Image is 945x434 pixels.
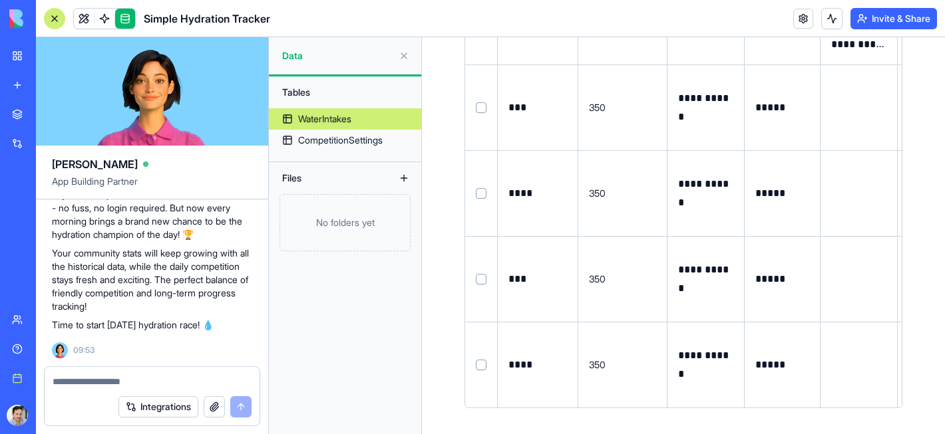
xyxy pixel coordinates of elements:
[589,102,606,113] span: 350
[850,8,937,29] button: Invite & Share
[269,108,421,130] a: WaterIntakes
[589,187,606,199] span: 350
[276,82,415,103] div: Tables
[52,175,252,241] p: The beauty is that participants can still jump in anytime with just their name and water amount -...
[73,345,94,356] span: 09:53
[52,318,252,332] p: Time to start [DATE] hydration race! 💧
[476,102,486,113] button: Select row
[269,194,421,251] a: No folders yet
[476,188,486,199] button: Select row
[9,9,92,28] img: logo
[52,156,138,172] span: [PERSON_NAME]
[276,167,382,189] div: Files
[298,112,351,126] div: WaterIntakes
[52,342,68,358] img: Ella_00000_wcx2te.png
[589,273,606,284] span: 350
[476,274,486,284] button: Select row
[282,49,393,62] span: Data
[52,247,252,313] p: Your community stats will keep growing with all the historical data, while the daily competition ...
[144,11,270,27] span: Simple Hydration Tracker
[589,359,606,370] span: 350
[52,175,252,199] span: App Building Partner
[118,396,198,417] button: Integrations
[476,360,486,370] button: Select row
[269,130,421,151] a: CompetitionSettings
[7,405,28,426] img: ACg8ocLM_h5ianT_Nakzie7Qtoo5GYVfAD0Y4SP2crYXJQl9L2hezak=s96-c
[298,134,383,147] div: CompetitionSettings
[280,194,411,251] div: No folders yet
